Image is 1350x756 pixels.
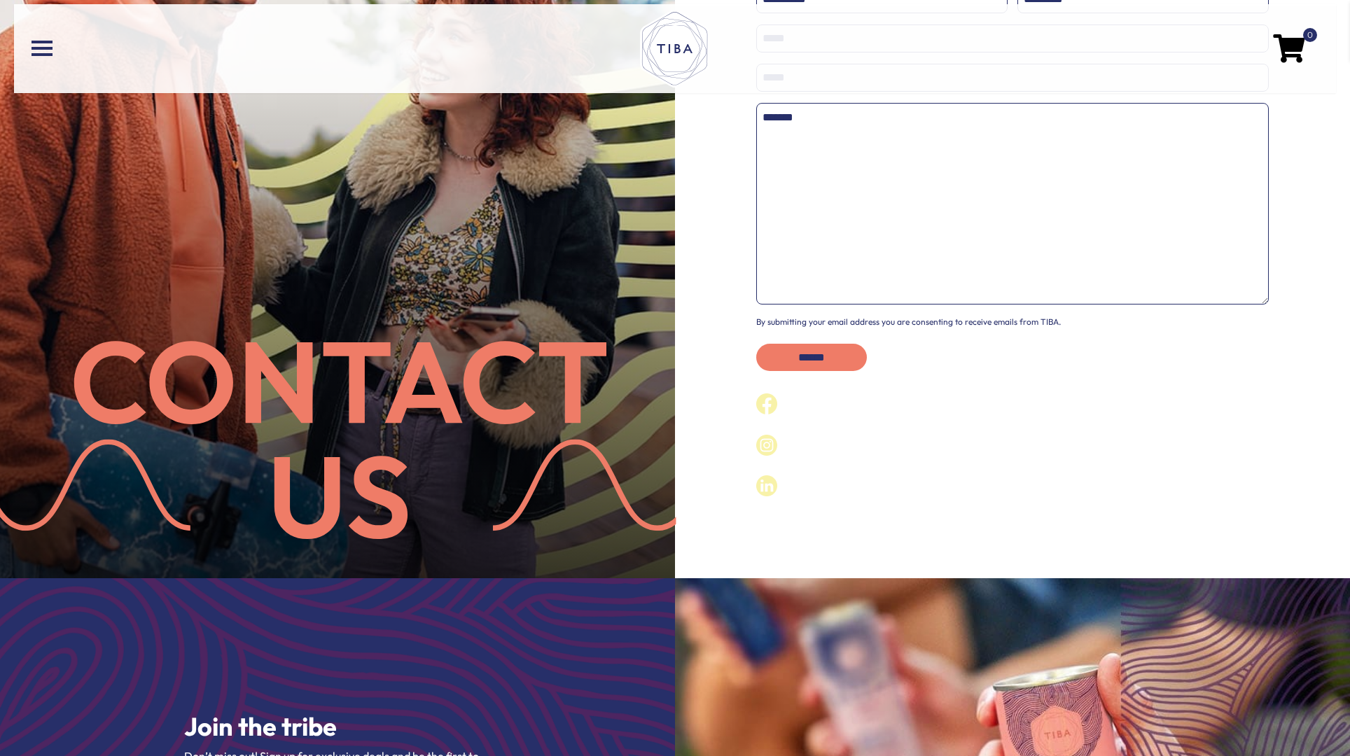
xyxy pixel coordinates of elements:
[756,475,777,496] img: Follow us on LinkedIn
[1303,28,1317,42] span: 0
[184,710,337,742] span: Join the tribe
[756,435,777,456] img: Follow us on Instagram
[1273,38,1304,55] a: 0
[756,393,777,414] img: Follow us on Facebook
[756,316,1166,328] p: By submitting your email address you are consenting to receive emails from TIBA.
